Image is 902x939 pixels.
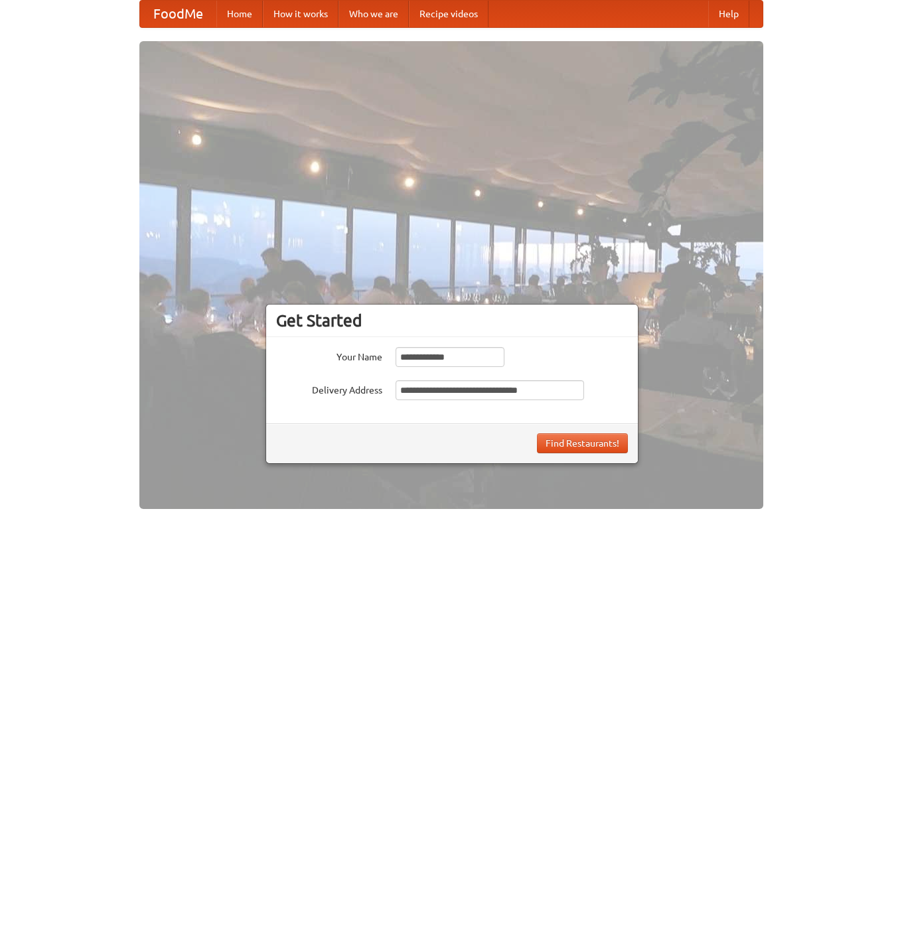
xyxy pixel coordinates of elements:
label: Your Name [276,347,382,364]
a: FoodMe [140,1,216,27]
a: How it works [263,1,338,27]
a: Home [216,1,263,27]
a: Recipe videos [409,1,489,27]
label: Delivery Address [276,380,382,397]
button: Find Restaurants! [537,433,628,453]
a: Help [708,1,749,27]
h3: Get Started [276,311,628,330]
a: Who we are [338,1,409,27]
